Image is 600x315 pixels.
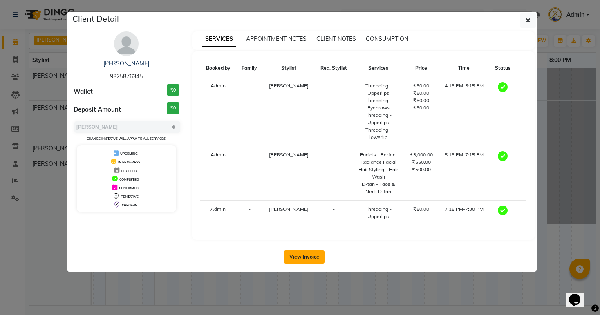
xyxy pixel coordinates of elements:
div: Threading - Upperlips [358,112,399,126]
td: 5:15 PM-7:15 PM [439,146,490,201]
td: 4:15 PM-5:15 PM [439,77,490,146]
h3: ₹0 [167,102,179,114]
a: [PERSON_NAME] [103,60,149,67]
span: TENTATIVE [121,194,139,199]
span: UPCOMING [120,152,138,156]
td: Admin [200,77,236,146]
th: Price [404,60,439,77]
span: CLIENT NOTES [316,35,356,42]
h3: ₹0 [167,84,179,96]
td: - [236,77,263,146]
span: CONSUMPTION [366,35,408,42]
td: - [236,201,263,226]
div: ₹50.00 [409,206,434,213]
th: Family [236,60,263,77]
span: APPOINTMENT NOTES [246,35,307,42]
span: [PERSON_NAME] [269,83,309,89]
span: CONFIRMED [119,186,139,190]
th: Status [490,60,516,77]
div: ₹50.00 [409,89,434,97]
span: CHECK-IN [122,203,137,207]
th: Stylist [263,60,315,77]
div: Hair Styling - Hair Wash [358,166,399,181]
td: - [315,201,353,226]
th: Time [439,60,490,77]
small: Change in status will apply to all services. [87,136,166,141]
th: Req. Stylist [315,60,353,77]
td: 7:15 PM-7:30 PM [439,201,490,226]
th: Services [353,60,404,77]
div: Threading - Eyebrows [358,97,399,112]
div: ₹3,000.00 [409,151,434,159]
div: D-tan - Face & Neck D-tan [358,181,399,195]
div: ₹50.00 [409,82,434,89]
div: ₹50.00 [409,104,434,112]
span: Wallet [74,87,93,96]
td: Admin [200,201,236,226]
span: [PERSON_NAME] [269,152,309,158]
th: Booked by [200,60,236,77]
span: DROPPED [121,169,137,173]
div: Threading - Upperlips [358,82,399,97]
td: - [315,77,353,146]
td: - [236,146,263,201]
div: Facials - Perfect Radiance Facial [358,151,399,166]
h5: Client Detail [72,13,119,25]
span: SERVICES [202,32,236,47]
div: ₹550.00 [409,159,434,166]
button: View Invoice [284,250,325,264]
span: [PERSON_NAME] [269,206,309,212]
td: Admin [200,146,236,201]
span: COMPLETED [119,177,139,181]
div: ₹50.00 [409,97,434,104]
span: 9325876345 [110,73,143,80]
td: - [315,146,353,201]
div: ₹500.00 [409,166,434,173]
img: avatar [114,31,139,56]
span: Deposit Amount [74,105,121,114]
iframe: chat widget [566,282,592,307]
div: Threading - lowerlip [358,126,399,141]
div: Threading - Upperlips [358,206,399,220]
span: IN PROGRESS [118,160,140,164]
